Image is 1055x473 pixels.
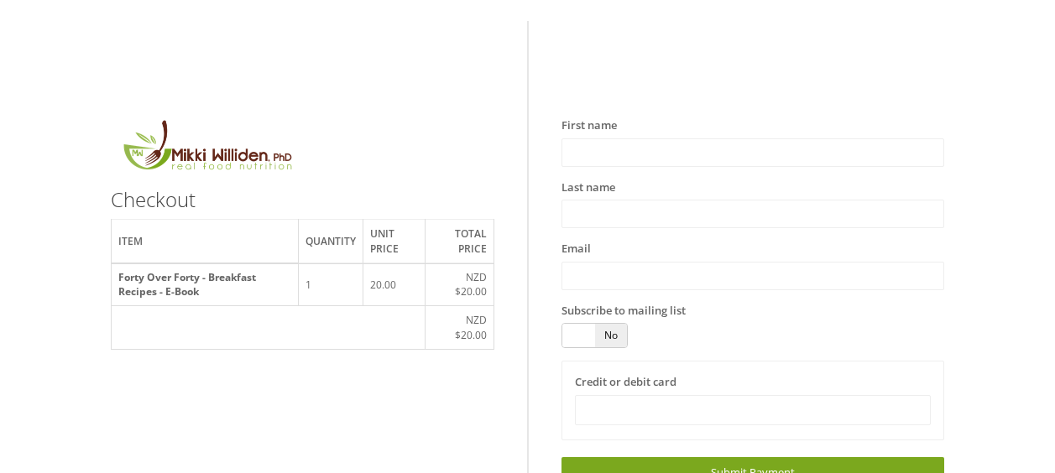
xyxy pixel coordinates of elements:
[561,179,615,196] label: Last name
[112,263,299,306] th: Forty Over Forty - Breakfast Recipes - E-Book
[561,117,617,134] label: First name
[561,303,686,320] label: Subscribe to mailing list
[363,220,425,263] th: Unit price
[298,263,363,306] td: 1
[425,263,494,306] td: NZD $20.00
[561,241,591,257] label: Email
[595,324,628,347] span: No
[575,374,676,391] label: Credit or debit card
[111,117,302,180] img: MikkiLogoMain.png
[111,189,494,211] h3: Checkout
[425,306,494,349] td: NZD $20.00
[363,263,425,306] td: 20.00
[298,220,363,263] th: Quantity
[425,220,494,263] th: Total price
[112,220,299,263] th: Item
[586,403,920,417] iframe: Secure payment input frame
